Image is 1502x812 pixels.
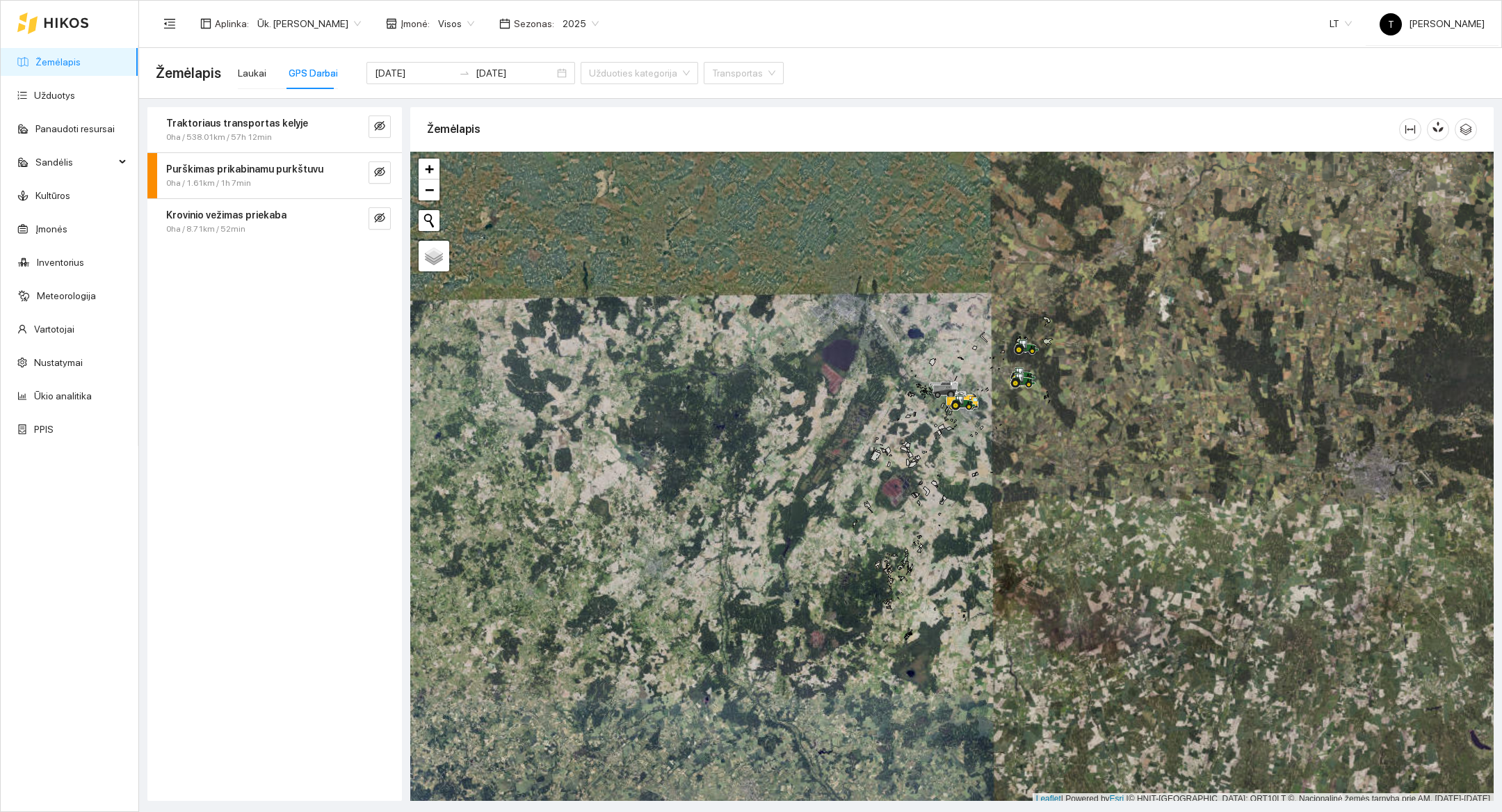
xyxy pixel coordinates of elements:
[166,177,251,190] span: 0ha / 1.61km / 1h 7min
[374,120,385,134] span: eye-invisible
[369,207,391,230] button: eye-invisible
[35,123,115,134] a: Panaudoti resursai
[499,18,510,29] span: calendar
[369,161,391,184] button: eye-invisible
[1330,13,1352,34] span: LT
[1399,118,1421,141] button: column-width
[147,199,402,244] div: Krovinio vežimas priekaba0ha / 8.71km / 52mineye-invisible
[35,56,81,67] a: Žemėlapis
[476,65,554,81] input: Pabaigos data
[147,107,402,152] div: Traktoriaus transportas kelyje0ha / 538.01km / 57h 12mineye-invisible
[419,210,439,231] button: Initiate a new search
[289,65,338,81] div: GPS Darbai
[166,223,245,236] span: 0ha / 8.71km / 52min
[386,18,397,29] span: shop
[35,148,115,176] span: Sandėlis
[37,290,96,301] a: Meteorologija
[459,67,470,79] span: swap-right
[257,13,361,34] span: Ūk. Sigitas Krivickas
[147,153,402,198] div: Purškimas prikabinamu purkštuvu0ha / 1.61km / 1h 7mineye-invisible
[166,118,308,129] strong: Traktoriaus transportas kelyje
[1380,18,1485,29] span: [PERSON_NAME]
[419,180,439,200] a: Zoom out
[238,65,266,81] div: Laukai
[35,190,70,201] a: Kultūros
[37,257,84,268] a: Inventorius
[427,109,1399,149] div: Žemėlapis
[1388,13,1394,35] span: T
[1400,124,1421,135] span: column-width
[163,17,176,30] span: menu-fold
[166,164,323,175] strong: Purškimas prikabinamu purkštuvu
[1126,794,1129,804] span: |
[156,62,221,84] span: Žemėlapis
[425,181,434,198] span: −
[166,131,272,144] span: 0ha / 538.01km / 57h 12min
[374,166,385,180] span: eye-invisible
[369,116,391,138] button: eye-invisible
[1036,794,1061,804] a: Leaflet
[419,241,449,271] a: Layers
[514,16,554,31] span: Sezonas :
[401,16,430,31] span: Įmonė :
[563,13,599,34] span: 2025
[35,223,67,234] a: Įmonės
[1110,794,1124,804] a: Esri
[34,324,74,335] a: Vartotojai
[215,16,249,31] span: Aplinka :
[1033,793,1494,805] div: | Powered by © HNIT-[GEOGRAPHIC_DATA]; ORT10LT ©, Nacionalinė žemės tarnyba prie AM, [DATE]-[DATE]
[375,65,453,81] input: Pradžios data
[34,357,83,368] a: Nustatymai
[438,13,474,34] span: Visos
[34,90,75,101] a: Užduotys
[200,18,211,29] span: layout
[419,159,439,180] a: Zoom in
[156,10,184,38] button: menu-fold
[34,390,92,401] a: Ūkio analitika
[166,209,286,221] strong: Krovinio vežimas priekaba
[459,67,470,79] span: to
[374,212,385,225] span: eye-invisible
[34,424,54,435] a: PPIS
[425,160,434,177] span: +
